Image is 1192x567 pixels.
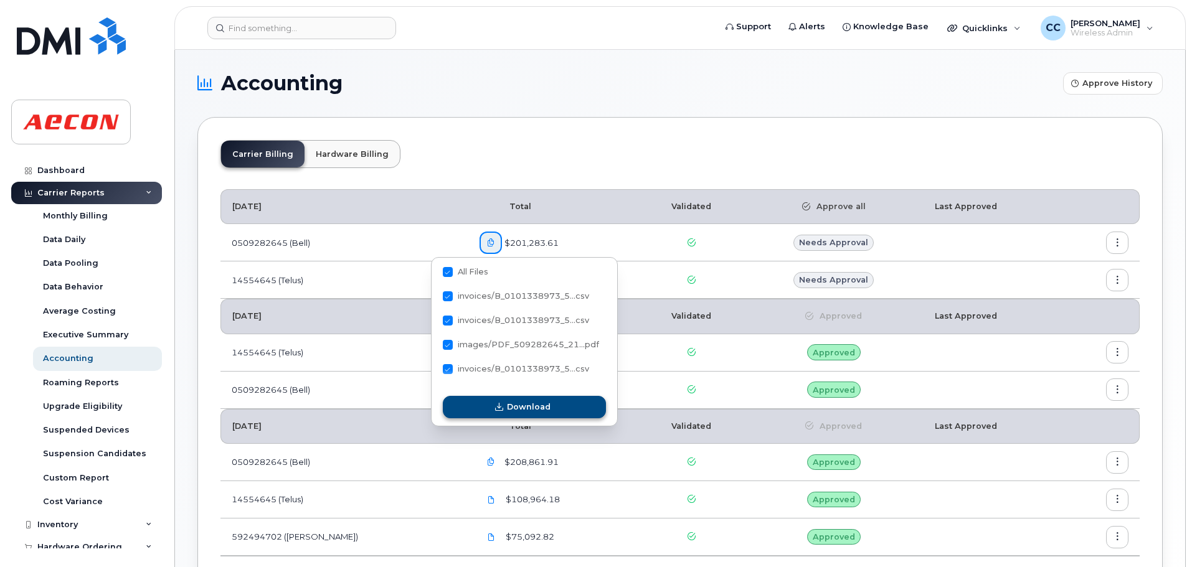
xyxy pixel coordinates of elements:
[220,372,468,409] td: 0509282645 (Bell)
[220,334,468,372] td: 14554645 (Telus)
[813,494,855,505] span: Approved
[502,237,559,249] span: $201,283.61
[443,294,589,303] span: invoices/B_0101338973_509282645_23072025_ACC.csv
[458,364,589,373] span: invoices/B_0101338973_5...csv
[813,421,862,432] span: Approved
[502,456,559,468] span: $208,861.91
[458,316,589,325] span: invoices/B_0101338973_5...csv
[503,531,554,543] span: $75,092.82
[221,74,343,93] span: Accounting
[640,299,744,334] th: Validated
[220,261,468,299] td: 14554645 (Telus)
[1063,72,1163,95] button: Approve History
[220,444,468,481] td: 0509282645 (Bell)
[813,347,855,358] span: Approved
[813,311,862,322] span: Approved
[220,189,468,224] th: [DATE]
[810,201,866,212] span: Approve all
[443,342,599,352] span: images/PDF_509282645_216_0000000000.pdf
[799,274,868,286] span: Needs Approval
[458,340,599,349] span: images/PDF_509282645_21...pdf
[220,299,468,334] th: [DATE]
[480,489,503,510] a: 14554645_1238208351_2025-06-01.pdf
[443,318,589,327] span: invoices/B_0101338973_509282645_23072025_MOB.csv
[458,291,589,301] span: invoices/B_0101338973_5...csv
[1082,77,1152,89] span: Approve History
[813,456,855,468] span: Approved
[443,367,589,376] span: invoices/B_0101338973_509282645_23072025_DTL.csv
[813,531,855,543] span: Approved
[640,189,744,224] th: Validated
[507,401,551,413] span: Download
[480,421,531,431] span: Total
[443,396,606,418] button: Download
[924,409,1065,444] th: Last Approved
[305,141,400,167] a: Hardware Billing
[220,409,468,444] th: [DATE]
[924,189,1065,224] th: Last Approved
[220,518,468,556] td: 592494702 ([PERSON_NAME])
[640,409,744,444] th: Validated
[503,494,560,505] span: $108,964.18
[799,237,868,248] span: Needs Approval
[458,267,488,276] span: All Files
[220,481,468,518] td: 14554645 (Telus)
[813,384,855,396] span: Approved
[924,299,1065,334] th: Last Approved
[480,202,531,211] span: Total
[480,526,503,548] a: Aecon.Rogers-Jun30_2025-3014615521.pdf
[220,224,468,261] td: 0509282645 (Bell)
